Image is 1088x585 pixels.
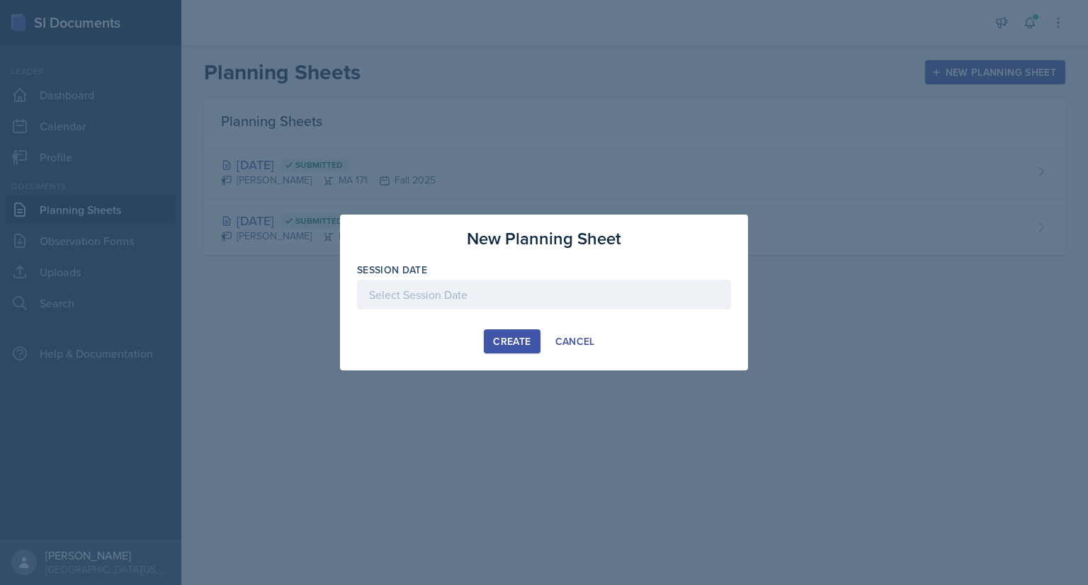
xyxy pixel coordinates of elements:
label: Session Date [357,263,427,277]
button: Create [484,329,540,353]
div: Create [493,336,531,347]
div: Cancel [555,336,595,347]
button: Cancel [546,329,604,353]
h3: New Planning Sheet [467,226,621,251]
